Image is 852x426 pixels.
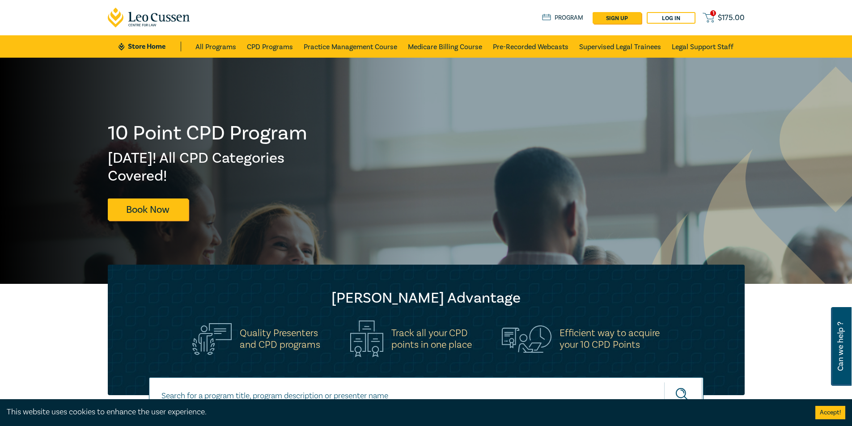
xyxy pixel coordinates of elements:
h5: Quality Presenters and CPD programs [240,327,320,350]
a: Store Home [119,42,181,51]
a: sign up [593,12,641,24]
button: Accept cookies [815,406,845,419]
h5: Track all your CPD points in one place [391,327,472,350]
a: CPD Programs [247,35,293,58]
a: Program [542,13,584,23]
span: Can we help ? [836,312,845,380]
input: Search for a program title, program description or presenter name [149,377,704,413]
a: Supervised Legal Trainees [579,35,661,58]
h2: [PERSON_NAME] Advantage [126,289,727,307]
span: 1 [710,10,716,16]
a: All Programs [195,35,236,58]
img: Efficient way to acquire<br>your 10 CPD Points [502,325,551,352]
a: Medicare Billing Course [408,35,482,58]
a: Pre-Recorded Webcasts [493,35,568,58]
img: Track all your CPD<br>points in one place [350,321,383,357]
a: Legal Support Staff [672,35,733,58]
a: Book Now [108,198,188,220]
a: Practice Management Course [304,35,397,58]
h5: Efficient way to acquire your 10 CPD Points [560,327,660,350]
span: $ 175.00 [718,13,745,23]
h2: [DATE]! All CPD Categories Covered! [108,149,308,185]
div: This website uses cookies to enhance the user experience. [7,406,802,418]
img: Quality Presenters<br>and CPD programs [192,323,232,355]
h1: 10 Point CPD Program [108,122,308,145]
a: Log in [647,12,695,24]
